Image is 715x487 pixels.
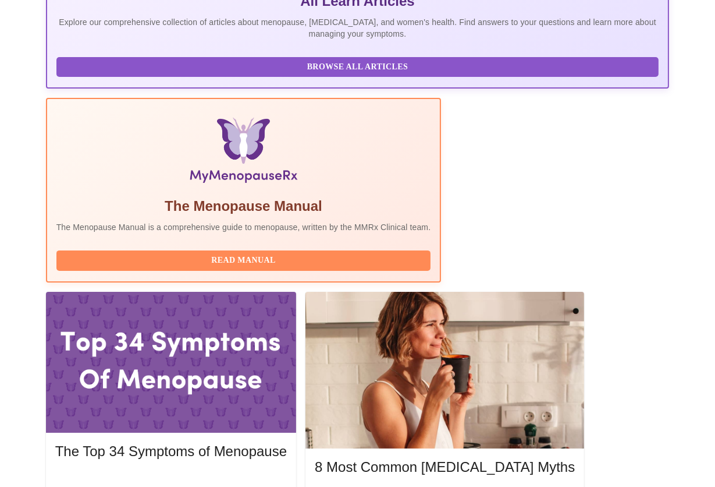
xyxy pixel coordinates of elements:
[56,255,434,264] a: Read Manual
[55,442,287,461] h5: The Top 34 Symptoms of Menopause
[55,475,290,485] a: Read More
[56,221,431,233] p: The Menopause Manual is a comprehensive guide to menopause, written by the MMRx Clinical team.
[56,61,662,71] a: Browse All Articles
[56,57,659,77] button: Browse All Articles
[68,253,419,268] span: Read Manual
[68,60,648,75] span: Browse All Articles
[56,250,431,271] button: Read Manual
[56,16,659,40] p: Explore our comprehensive collection of articles about menopause, [MEDICAL_DATA], and women's hea...
[116,118,371,188] img: Menopause Manual
[315,458,575,477] h5: 8 Most Common [MEDICAL_DATA] Myths
[56,197,431,216] h5: The Menopause Manual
